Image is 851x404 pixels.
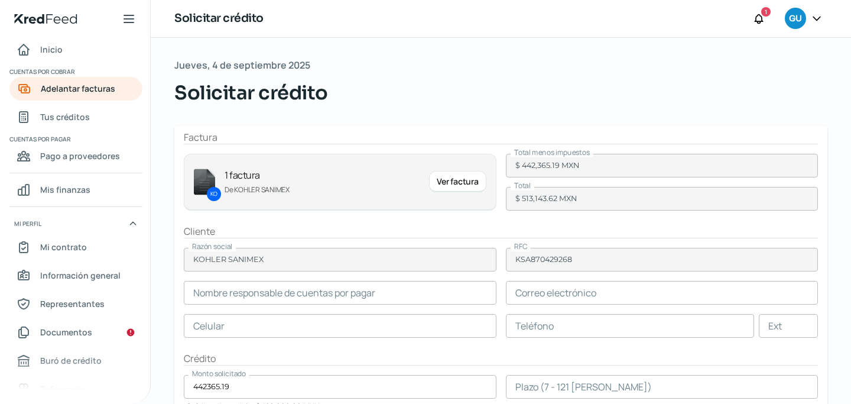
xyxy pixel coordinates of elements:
[514,180,531,190] span: Total
[9,377,142,401] a: Referencias
[9,349,142,373] a: Buró de crédito
[40,325,92,340] span: Documentos
[40,268,121,283] span: Información general
[40,148,120,163] span: Pago a proveedores
[41,81,115,96] span: Adelantar facturas
[9,77,142,101] a: Adelantar facturas
[9,235,142,259] a: Mi contrato
[184,225,818,238] div: Cliente
[40,42,63,57] span: Inicio
[40,382,87,396] span: Referencias
[9,134,141,144] span: Cuentas por pagar
[184,131,818,144] div: Factura
[174,79,328,107] span: Solicitar crédito
[174,57,310,74] span: Jueves, 4 de septiembre 2025
[194,169,215,195] img: invoice-icon
[40,353,102,368] span: Buró de crédito
[9,321,142,344] a: Documentos
[40,240,87,254] span: Mi contrato
[514,147,590,157] span: Total menos impuestos
[40,182,90,197] span: Mis finanzas
[429,171,486,192] div: Ver factura
[192,241,232,251] span: Razón social
[514,241,527,251] span: RFC
[192,369,246,379] span: Monto solicitado
[789,12,801,26] span: GU
[40,296,105,311] span: Representantes
[225,167,420,183] p: 1 factura
[9,264,142,287] a: Información general
[9,178,142,202] a: Mis finanzas
[9,292,142,316] a: Representantes
[9,66,141,77] span: Cuentas por cobrar
[9,105,142,129] a: Tus créditos
[225,184,420,196] p: De KOHLER SANIMEX
[40,109,90,124] span: Tus créditos
[765,7,767,17] span: 1
[14,218,41,229] span: Mi perfil
[9,144,142,168] a: Pago a proveedores
[174,10,264,27] h1: Solicitar crédito
[9,38,142,62] a: Inicio
[210,189,217,199] p: KO
[184,352,818,366] div: Crédito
